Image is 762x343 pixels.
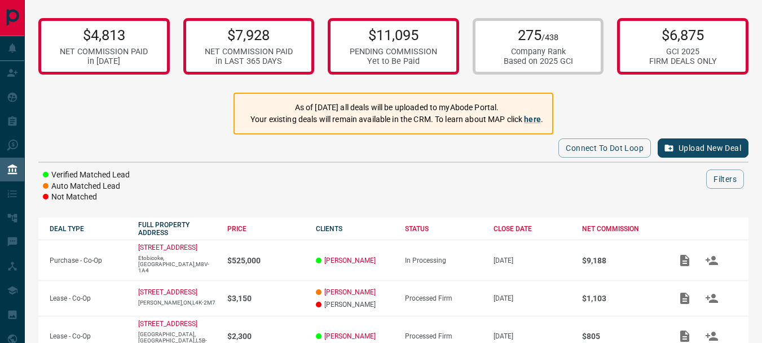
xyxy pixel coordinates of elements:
a: [STREET_ADDRESS] [138,244,197,251]
div: PRICE [227,225,305,233]
div: PENDING COMMISSION [350,47,437,57]
div: DEAL TYPE [50,225,127,233]
div: in [DATE] [60,57,148,66]
p: As of [DATE] all deals will be uploaded to myAbode Portal. [250,102,543,114]
div: NET COMMISSION [582,225,659,233]
p: 275 [504,27,573,44]
button: Filters [706,170,744,189]
div: NET COMMISSION PAID [60,47,148,57]
p: [DATE] [494,332,571,340]
p: [DATE] [494,294,571,302]
p: [PERSON_NAME],ON,L4K-2M7 [138,299,215,306]
p: Etobicoke,[GEOGRAPHIC_DATA],M8V-1A4 [138,255,215,273]
div: Processed Firm [405,332,482,340]
p: $9,188 [582,256,659,265]
a: [PERSON_NAME] [324,257,376,264]
div: FIRM DEALS ONLY [649,57,717,66]
div: CLIENTS [316,225,393,233]
div: Based on 2025 GCI [504,57,573,66]
span: Match Clients [698,294,725,302]
div: FULL PROPERTY ADDRESS [138,221,215,237]
div: STATUS [405,225,482,233]
a: [PERSON_NAME] [324,332,376,340]
p: $11,095 [350,27,437,44]
span: Add / View Documents [671,256,698,264]
p: Lease - Co-Op [50,294,127,302]
button: Connect to Dot Loop [558,138,651,158]
p: [PERSON_NAME] [316,301,393,309]
p: $6,875 [649,27,717,44]
p: Lease - Co-Op [50,332,127,340]
div: Yet to Be Paid [350,57,437,66]
button: Upload New Deal [658,138,748,158]
p: $2,300 [227,332,305,341]
a: [PERSON_NAME] [324,288,376,296]
a: here [524,115,541,124]
span: Match Clients [698,256,725,264]
li: Verified Matched Lead [43,170,130,181]
div: Processed Firm [405,294,482,302]
span: /438 [541,33,558,42]
div: GCI 2025 [649,47,717,57]
p: $7,928 [205,27,293,44]
span: Add / View Documents [671,294,698,302]
span: Add / View Documents [671,332,698,340]
p: [DATE] [494,257,571,264]
p: $805 [582,332,659,341]
p: Your existing deals will remain available in the CRM. To learn about MAP click . [250,114,543,125]
div: Company Rank [504,47,573,57]
span: Match Clients [698,332,725,340]
div: in LAST 365 DAYS [205,57,293,66]
div: NET COMMISSION PAID [205,47,293,57]
p: $1,103 [582,294,659,303]
a: [STREET_ADDRESS] [138,288,197,296]
p: $525,000 [227,256,305,265]
div: In Processing [405,257,482,264]
p: $3,150 [227,294,305,303]
p: $4,813 [60,27,148,44]
p: Purchase - Co-Op [50,257,127,264]
li: Auto Matched Lead [43,181,130,192]
a: [STREET_ADDRESS] [138,320,197,328]
div: CLOSE DATE [494,225,571,233]
li: Not Matched [43,192,130,203]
